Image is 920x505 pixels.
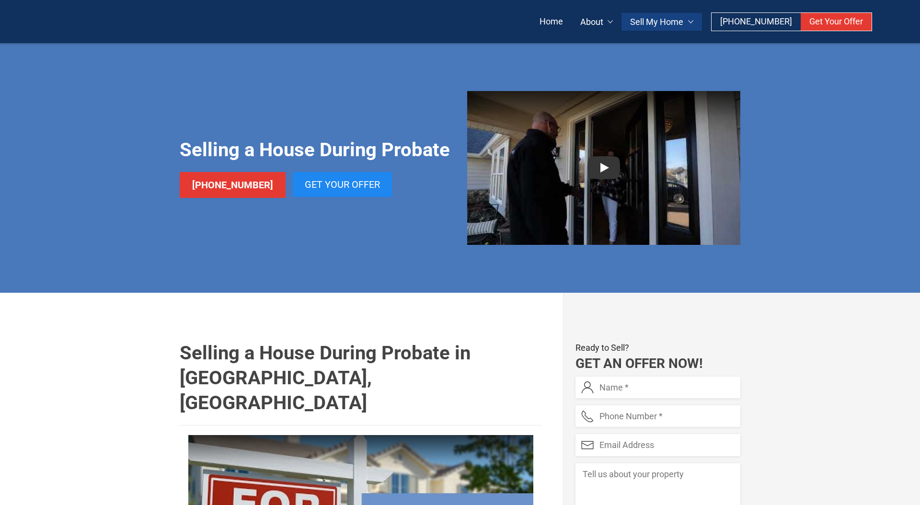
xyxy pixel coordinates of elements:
a: Get Your Offer [801,13,872,31]
p: Ready to Sell? [575,341,740,356]
input: Phone Number * [575,405,740,427]
input: Name * [575,377,740,398]
span: [PHONE_NUMBER] [720,16,792,26]
a: [PHONE_NUMBER] [180,172,286,198]
a: About [572,13,622,31]
h1: Selling a House During Probate in [GEOGRAPHIC_DATA], [GEOGRAPHIC_DATA] [180,341,542,415]
h2: Get an Offer Now! [575,355,740,372]
a: [PHONE_NUMBER] [712,13,801,31]
a: Sell My Home [621,13,702,31]
input: Email Address [575,434,740,456]
h1: Selling a House During Probate [180,138,450,162]
a: Get Your Offer [293,172,392,197]
a: Home [531,13,572,31]
span: [PHONE_NUMBER] [192,179,273,191]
